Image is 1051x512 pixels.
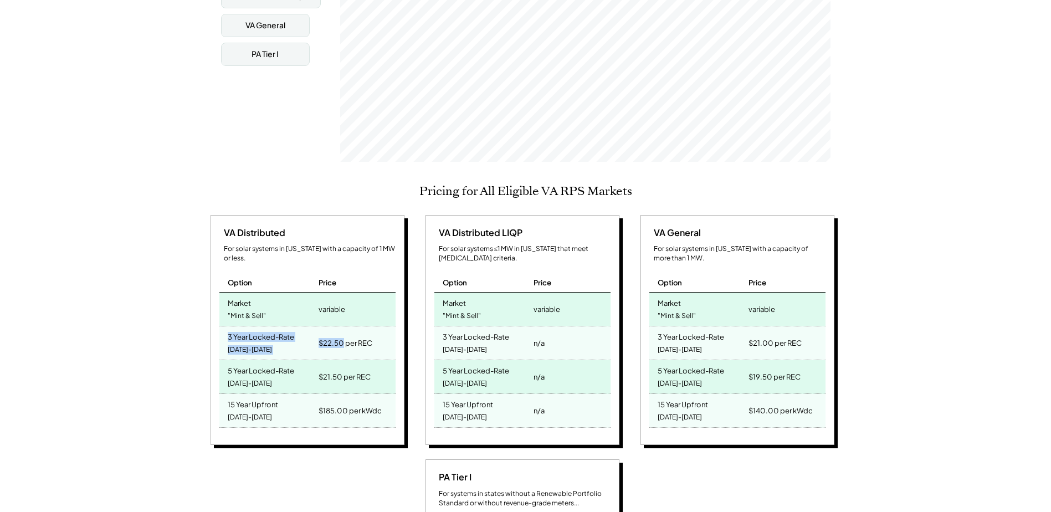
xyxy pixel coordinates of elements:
div: 15 Year Upfront [658,397,708,409]
div: Price [319,278,336,288]
div: [DATE]-[DATE] [228,410,272,425]
div: [DATE]-[DATE] [658,410,702,425]
div: $21.50 per REC [319,369,371,385]
div: For solar systems in [US_STATE] with a capacity of more than 1 MW. [654,244,826,263]
div: 3 Year Locked-Rate [443,329,509,342]
div: VA General [649,227,701,239]
div: Market [443,295,466,308]
div: VA Distributed LIQP [434,227,522,239]
div: Price [748,278,766,288]
div: 5 Year Locked-Rate [658,363,724,376]
div: [DATE]-[DATE] [443,410,487,425]
div: 5 Year Locked-Rate [443,363,509,376]
div: $22.50 per REC [319,335,372,351]
div: 3 Year Locked-Rate [658,329,724,342]
div: $21.00 per REC [748,335,802,351]
div: $185.00 per kWdc [319,403,382,418]
div: Market [228,295,251,308]
div: "Mint & Sell" [443,309,481,324]
div: [DATE]-[DATE] [658,376,702,391]
div: 5 Year Locked-Rate [228,363,294,376]
div: 3 Year Locked-Rate [228,329,294,342]
div: Market [658,295,681,308]
div: variable [319,301,345,317]
div: variable [748,301,775,317]
div: For systems in states without a Renewable Portfolio Standard or without revenue-grade meters... [439,489,611,508]
div: VA Distributed [219,227,285,239]
div: [DATE]-[DATE] [228,376,272,391]
div: $140.00 per kWdc [748,403,813,418]
div: $19.50 per REC [748,369,801,385]
div: Option [228,278,252,288]
div: For solar systems in [US_STATE] with a capacity of 1 MW or less. [224,244,396,263]
div: [DATE]-[DATE] [658,342,702,357]
div: [DATE]-[DATE] [443,376,487,391]
div: Option [658,278,682,288]
div: Price [534,278,551,288]
div: n/a [534,403,545,418]
h2: Pricing for All Eligible VA RPS Markets [419,184,632,198]
div: VA General [245,20,285,31]
div: [DATE]-[DATE] [443,342,487,357]
div: "Mint & Sell" [658,309,696,324]
div: 15 Year Upfront [443,397,493,409]
div: PA Tier I [252,49,279,60]
div: n/a [534,335,545,351]
div: [DATE]-[DATE] [228,342,272,357]
div: "Mint & Sell" [228,309,266,324]
div: For solar systems ≤1 MW in [US_STATE] that meet [MEDICAL_DATA] criteria. [439,244,611,263]
div: n/a [534,369,545,385]
div: Option [443,278,467,288]
div: variable [534,301,560,317]
div: PA Tier I [434,471,471,483]
div: 15 Year Upfront [228,397,278,409]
